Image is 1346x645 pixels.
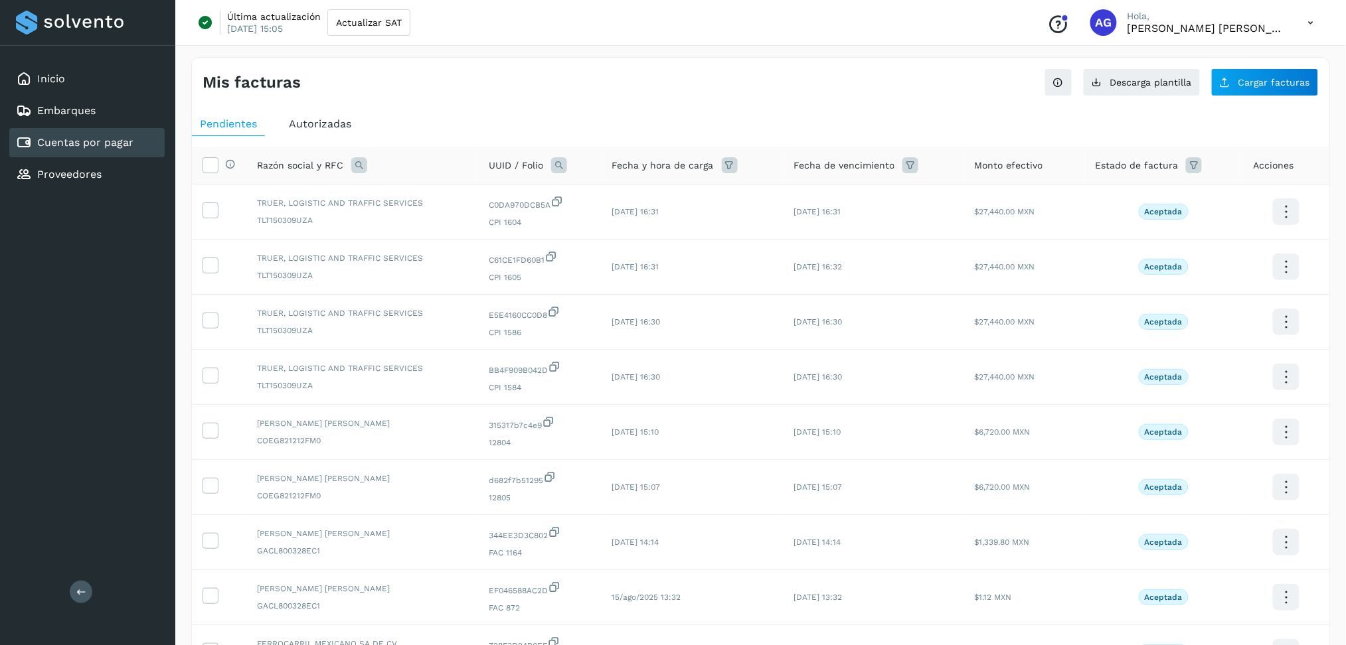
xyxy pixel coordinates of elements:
[1145,427,1183,437] p: Aceptada
[974,537,1029,547] span: $1,339.80 MXN
[612,207,659,216] span: [DATE] 16:31
[794,207,841,216] span: [DATE] 16:31
[794,537,841,547] span: [DATE] 14:14
[974,317,1035,326] span: $27,440.00 MXN
[1211,68,1319,96] button: Cargar facturas
[37,72,65,85] a: Inicio
[974,593,1011,602] span: $1.12 MXN
[974,207,1035,216] span: $27,440.00 MXN
[257,435,467,447] span: COEG821212FM0
[489,470,591,486] span: d682f7b51295
[257,362,467,374] span: TRUER, LOGISTIC AND TRAFFIC SERVICES
[1128,22,1287,35] p: Abigail Gonzalez Leon
[489,305,591,321] span: E5E4160CC0D8
[1083,68,1201,96] button: Descarga plantilla
[974,427,1030,437] span: $6,720.00 MXN
[489,195,591,211] span: C0DA970DCB5A
[1095,159,1178,173] span: Estado de factura
[327,9,410,36] button: Actualizar SAT
[612,537,659,547] span: [DATE] 14:14
[1145,317,1183,326] p: Aceptada
[227,23,283,35] p: [DATE] 15:05
[1238,78,1310,87] span: Cargar facturas
[794,482,842,492] span: [DATE] 15:07
[612,372,661,382] span: [DATE] 16:30
[612,593,681,602] span: 15/ago/2025 13:32
[257,159,343,173] span: Razón social y RFC
[336,18,402,27] span: Actualizar SAT
[612,159,714,173] span: Fecha y hora de carga
[1145,262,1183,271] p: Aceptada
[489,326,591,338] span: CPI 1586
[9,64,165,94] div: Inicio
[489,216,591,228] span: CPI 1604
[200,117,257,130] span: Pendientes
[794,159,894,173] span: Fecha de vencimiento
[489,492,591,504] span: 12805
[974,482,1030,492] span: $6,720.00 MXN
[257,472,467,484] span: [PERSON_NAME] [PERSON_NAME]
[257,417,467,429] span: [PERSON_NAME] [PERSON_NAME]
[289,117,351,130] span: Autorizadas
[1110,78,1192,87] span: Descarga plantilla
[794,317,842,326] span: [DATE] 16:30
[612,427,659,437] span: [DATE] 15:10
[489,547,591,559] span: FAC 1164
[227,11,321,23] p: Última actualización
[257,324,467,336] span: TLT150309UZA
[489,271,591,283] span: CPI 1605
[489,159,543,173] span: UUID / Folio
[1145,372,1183,382] p: Aceptada
[257,269,467,281] span: TLT150309UZA
[489,250,591,266] span: C61CE1FD60B1
[257,528,467,539] span: [PERSON_NAME] [PERSON_NAME]
[257,490,467,502] span: COEG821212FM0
[1145,593,1183,602] p: Aceptada
[612,262,659,271] span: [DATE] 16:31
[612,317,661,326] span: [DATE] 16:30
[1128,11,1287,22] p: Hola,
[37,168,102,180] a: Proveedores
[257,197,467,209] span: TRUER, LOGISTIC AND TRAFFIC SERVICES
[9,128,165,157] div: Cuentas por pagar
[9,96,165,125] div: Embarques
[257,307,467,319] span: TRUER, LOGISTIC AND TRAFFIC SERVICES
[37,104,96,117] a: Embarques
[37,136,133,149] a: Cuentas por pagar
[489,360,591,376] span: BB4F909B042D
[1254,159,1294,173] span: Acciones
[257,583,467,595] span: [PERSON_NAME] [PERSON_NAME]
[489,382,591,394] span: CPI 1584
[489,437,591,449] span: 12804
[974,372,1035,382] span: $27,440.00 MXN
[612,482,661,492] span: [DATE] 15:07
[257,214,467,226] span: TLT150309UZA
[257,380,467,392] span: TLT150309UZA
[1145,537,1183,547] p: Aceptada
[9,160,165,189] div: Proveedores
[257,252,467,264] span: TRUER, LOGISTIC AND TRAFFIC SERVICES
[1145,207,1183,216] p: Aceptada
[794,372,842,382] span: [DATE] 16:30
[489,581,591,597] span: EF046588AC2D
[203,73,301,92] h4: Mis facturas
[489,415,591,431] span: 315317b7c4e9
[794,593,842,602] span: [DATE] 13:32
[489,526,591,541] span: 344EE3D3C802
[489,602,591,614] span: FAC 872
[257,545,467,557] span: GACL800328EC1
[974,159,1043,173] span: Monto efectivo
[794,262,842,271] span: [DATE] 16:32
[257,600,467,612] span: GACL800328EC1
[1145,482,1183,492] p: Aceptada
[974,262,1035,271] span: $27,440.00 MXN
[794,427,841,437] span: [DATE] 15:10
